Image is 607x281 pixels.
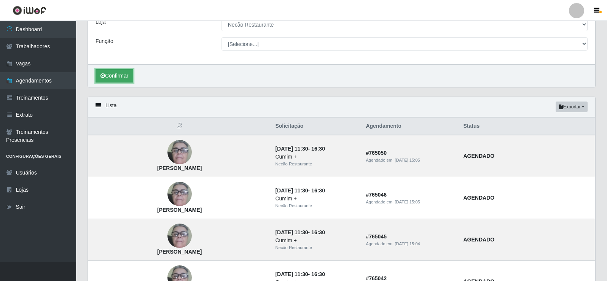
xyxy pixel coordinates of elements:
[157,249,202,255] strong: [PERSON_NAME]
[463,195,494,201] strong: AGENDADO
[311,187,325,194] time: 16:30
[275,187,308,194] time: [DATE] 11:30
[157,207,202,213] strong: [PERSON_NAME]
[167,211,192,261] img: Sandra Maria Barros Roma
[275,187,325,194] strong: -
[275,271,308,277] time: [DATE] 11:30
[459,117,595,135] th: Status
[13,6,46,15] img: CoreUI Logo
[366,157,454,164] div: Agendado em:
[275,153,357,161] div: Cumim +
[556,102,588,112] button: Exportar
[167,127,192,178] img: Sandra Maria Barros Roma
[275,271,325,277] strong: -
[271,117,361,135] th: Solicitação
[366,233,387,240] strong: # 765045
[366,199,454,205] div: Agendado em:
[96,69,133,83] button: Confirmar
[167,169,192,219] img: Sandra Maria Barros Roma
[463,153,494,159] strong: AGENDADO
[366,150,387,156] strong: # 765050
[275,237,357,244] div: Cumim +
[361,117,459,135] th: Agendamento
[463,237,494,243] strong: AGENDADO
[275,244,357,251] div: Necão Restaurante
[275,195,357,203] div: Cumim +
[311,146,325,152] time: 16:30
[395,158,420,162] time: [DATE] 15:05
[366,192,387,198] strong: # 765046
[96,37,113,45] label: Função
[157,165,202,171] strong: [PERSON_NAME]
[275,161,357,167] div: Necão Restaurante
[311,271,325,277] time: 16:30
[275,229,325,235] strong: -
[275,229,308,235] time: [DATE] 11:30
[311,229,325,235] time: 16:30
[275,146,325,152] strong: -
[88,97,595,117] div: Lista
[395,200,420,204] time: [DATE] 15:05
[366,241,454,247] div: Agendado em:
[275,203,357,209] div: Necão Restaurante
[395,241,420,246] time: [DATE] 15:04
[275,146,308,152] time: [DATE] 11:30
[96,18,105,26] label: Loja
